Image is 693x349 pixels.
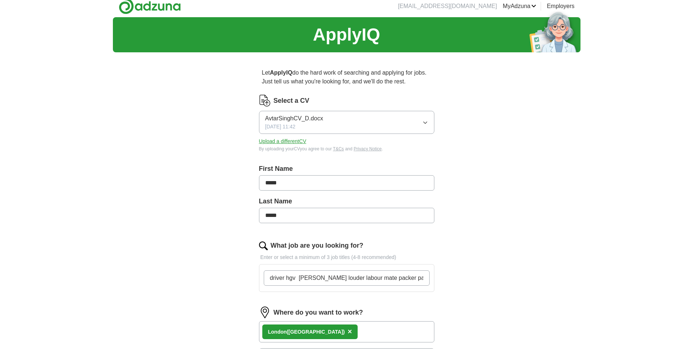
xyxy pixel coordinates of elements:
a: Employers [547,2,575,11]
input: Type a job title and press enter [264,270,430,286]
span: × [348,327,352,335]
a: Privacy Notice [354,146,382,151]
label: Where do you want to work? [274,308,363,318]
div: By uploading your CV you agree to our and . [259,146,434,152]
div: don [268,328,345,336]
label: First Name [259,164,434,174]
img: CV Icon [259,95,271,106]
span: AvtarSinghCV_D.docx [265,114,323,123]
label: Select a CV [274,96,309,106]
button: Upload a differentCV [259,138,306,145]
a: T&Cs [333,146,344,151]
img: search.png [259,241,268,250]
strong: Lon [268,329,278,335]
label: Last Name [259,196,434,206]
label: What job are you looking for? [271,241,363,251]
h1: ApplyIQ [313,22,380,48]
p: Let do the hard work of searching and applying for jobs. Just tell us what you're looking for, an... [259,65,434,89]
button: AvtarSinghCV_D.docx[DATE] 11:42 [259,111,434,134]
img: location.png [259,307,271,318]
a: MyAdzuna [503,2,536,11]
strong: ApplyIQ [270,70,292,76]
li: [EMAIL_ADDRESS][DOMAIN_NAME] [398,2,497,11]
p: Enter or select a minimum of 3 job titles (4-8 recommended) [259,254,434,261]
span: [DATE] 11:42 [265,123,296,131]
span: ([GEOGRAPHIC_DATA]) [287,329,345,335]
button: × [348,326,352,337]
